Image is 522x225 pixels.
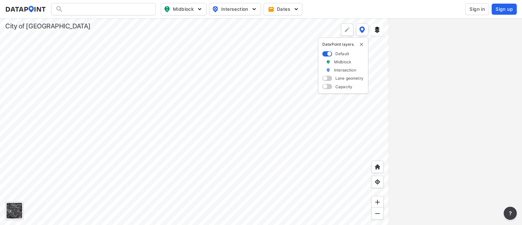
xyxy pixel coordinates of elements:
img: +Dz8AAAAASUVORK5CYII= [344,26,350,33]
img: map_pin_int.54838e6b.svg [211,5,219,13]
span: ? [508,209,513,217]
button: DataPoint layers [356,24,368,36]
img: map_pin_mid.602f9df1.svg [163,5,171,13]
button: delete [359,42,364,47]
img: +XpAUvaXAN7GudzAAAAAElFTkSuQmCC [374,164,381,170]
label: Capacity [335,84,352,89]
button: Midblock [161,3,207,15]
label: Intersection [334,67,356,73]
div: View my location [371,176,384,188]
img: 5YPKRKmlfpI5mqlR8AD95paCi+0kK1fRFDJSaMmawlwaeJcJwk9O2fotCW5ve9gAAAAASUVORK5CYII= [196,6,203,12]
img: 5YPKRKmlfpI5mqlR8AD95paCi+0kK1fRFDJSaMmawlwaeJcJwk9O2fotCW5ve9gAAAAASUVORK5CYII= [293,6,299,12]
button: Intersection [209,3,261,15]
div: Zoom in [371,196,384,208]
img: 5YPKRKmlfpI5mqlR8AD95paCi+0kK1fRFDJSaMmawlwaeJcJwk9O2fotCW5ve9gAAAAASUVORK5CYII= [251,6,257,12]
label: Lane geometry [335,75,363,81]
div: Polygon tool [341,24,353,36]
button: Sign up [492,4,517,15]
button: Dates [264,3,302,15]
span: Intersection [212,5,257,13]
img: calendar-gold.39a51dde.svg [268,6,274,12]
div: Toggle basemap [5,201,23,220]
img: dataPointLogo.9353c09d.svg [5,6,46,12]
div: City of [GEOGRAPHIC_DATA] [5,22,91,31]
span: Sign up [496,6,513,12]
button: Sign in [465,3,489,15]
img: marker_Midblock.5ba75e30.svg [326,59,330,65]
img: ZvzfEJKXnyWIrJytrsY285QMwk63cM6Drc+sIAAAAASUVORK5CYII= [374,199,381,205]
img: MAAAAAElFTkSuQmCC [374,210,381,217]
img: layers.ee07997e.svg [374,26,380,33]
img: zeq5HYn9AnE9l6UmnFLPAAAAAElFTkSuQmCC [374,179,381,185]
button: more [504,207,517,220]
a: Sign in [464,3,490,15]
img: data-point-layers.37681fc9.svg [359,26,365,33]
span: Dates [269,6,298,12]
img: close-external-leyer.3061a1c7.svg [359,42,364,47]
img: marker_Intersection.6861001b.svg [326,67,330,73]
div: Home [371,161,384,173]
button: External layers [371,24,383,36]
span: Midblock [164,5,202,13]
label: Midblock [334,59,351,65]
span: Sign in [469,6,485,12]
a: Sign up [490,4,517,15]
label: Default [335,51,349,56]
div: Zoom out [371,207,384,220]
p: DataPoint layers [322,42,364,47]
